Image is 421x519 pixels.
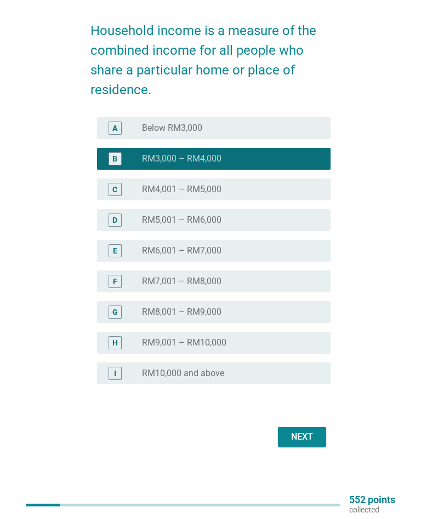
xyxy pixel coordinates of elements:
p: 552 points [349,495,395,505]
div: I [114,368,116,379]
div: C [112,184,117,195]
label: RM10,000 and above [142,368,224,379]
label: RM8,001 – RM9,000 [142,307,221,318]
label: RM9,001 – RM10,000 [142,337,226,348]
label: RM4,001 – RM5,000 [142,184,221,195]
div: H [112,337,118,349]
p: collected [349,505,395,515]
label: Below RM3,000 [142,123,202,134]
label: RM7,001 – RM8,000 [142,276,221,287]
label: RM3,000 – RM4,000 [142,153,221,164]
div: E [113,245,117,257]
div: B [112,153,117,165]
label: RM6,001 – RM7,000 [142,245,221,256]
div: Next [287,430,317,443]
div: F [113,276,117,287]
div: A [112,123,117,134]
div: G [112,307,118,318]
button: Next [278,427,326,447]
label: RM5,001 – RM6,000 [142,215,221,226]
div: D [112,215,117,226]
